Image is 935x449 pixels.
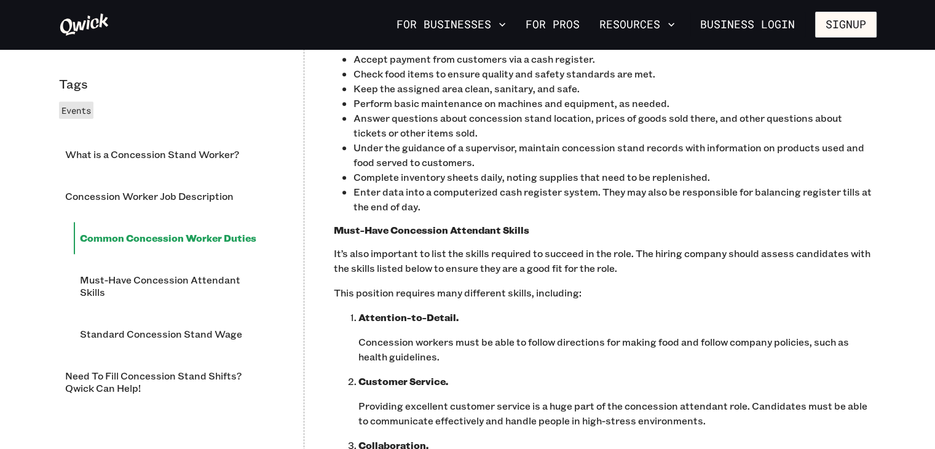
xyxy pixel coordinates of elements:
[353,96,877,111] p: Perform basic maintenance on machines and equipment, as needed.
[353,52,877,66] p: Accept payment from customers via a cash register.
[353,185,877,214] p: Enter data into a computerized cash register system. They may also be responsible for balancing r...
[353,170,877,185] p: Complete inventory sheets daily, noting supplies that need to be replenished.
[594,14,680,35] button: Resources
[353,140,877,170] p: Under the guidance of a supervisor, maintain concession stand records with information on product...
[59,360,274,404] li: Need To Fill Concession Stand Shifts? Qwick Can Help!
[358,311,459,324] b: Attention-to-Detail.
[334,285,877,300] p: This position requires many different skills, including: ‍
[358,335,877,364] p: Concession workers must be able to follow directions for making food and follow company policies,...
[59,76,274,92] p: Tags
[74,318,274,350] li: Standard Concession Stand Wage
[334,224,877,236] h3: Must-Have Concession Attendant Skills
[334,246,877,276] p: It’s also important to list the skills required to succeed in the role. The hiring company should...
[59,138,274,170] li: What is a Concession Stand Worker?
[74,222,274,254] li: Common Concession Worker Duties
[815,12,877,38] button: Signup
[61,105,91,116] span: Events
[74,264,274,308] li: Must-Have Concession Attendant Skills
[690,12,805,38] a: Business Login
[358,399,877,428] p: Providing excellent customer service is a huge part of the concession attendant role. Candidates ...
[353,81,877,96] p: Keep the assigned area clean, sanitary, and safe.
[353,66,877,81] p: Check food items to ensure quality and safety standards are met.
[353,111,877,140] p: Answer questions about concession stand location, prices of goods sold there, and other questions...
[521,14,585,35] a: For Pros
[59,180,274,212] li: Concession Worker Job Description
[392,14,511,35] button: For Businesses
[358,375,448,387] b: Customer Service.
